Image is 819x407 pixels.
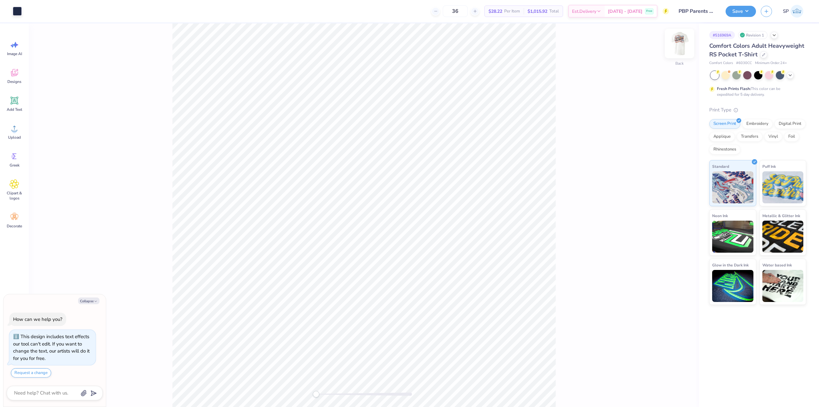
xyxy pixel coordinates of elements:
button: Save [726,6,756,17]
button: Request a change [11,368,51,378]
div: How can we help you? [13,316,62,322]
strong: Fresh Prints Flash: [717,86,751,91]
img: Metallic & Glitter Ink [762,221,804,253]
span: Upload [8,135,21,140]
div: Back [675,61,684,66]
span: Designs [7,79,21,84]
span: Neon Ink [712,212,728,219]
div: This color can be expedited for 5 day delivery. [717,86,796,97]
div: Applique [709,132,735,142]
span: Free [646,9,652,13]
div: Print Type [709,106,806,114]
div: Screen Print [709,119,740,129]
span: SP [783,8,789,15]
span: Comfort Colors Adult Heavyweight RS Pocket T-Shirt [709,42,804,58]
span: $28.22 [489,8,502,15]
div: Revision 1 [738,31,767,39]
img: Back [667,31,692,56]
div: This design includes text effects our tool can't edit. If you want to change the text, our artist... [13,333,90,362]
img: Standard [712,171,753,203]
span: Water based Ink [762,262,792,268]
span: Image AI [7,51,22,56]
div: Rhinestones [709,145,740,154]
div: Vinyl [764,132,782,142]
span: Comfort Colors [709,61,733,66]
img: Neon Ink [712,221,753,253]
div: Foil [784,132,799,142]
span: # 6030CC [736,61,752,66]
div: Transfers [737,132,762,142]
span: Clipart & logos [4,191,25,201]
a: SP [780,5,806,18]
span: Add Text [7,107,22,112]
div: Digital Print [775,119,806,129]
img: Glow in the Dark Ink [712,270,753,302]
span: Puff Ink [762,163,776,170]
span: [DATE] - [DATE] [608,8,642,15]
img: Water based Ink [762,270,804,302]
div: # 516969A [709,31,735,39]
div: Embroidery [742,119,773,129]
span: Standard [712,163,729,170]
span: Per Item [504,8,520,15]
input: Untitled Design [674,5,721,18]
div: Accessibility label [313,391,319,397]
span: Minimum Order: 24 + [755,61,787,66]
span: Est. Delivery [572,8,596,15]
span: $1,015.92 [528,8,547,15]
input: – – [443,5,468,17]
img: Puff Ink [762,171,804,203]
span: Greek [10,163,20,168]
span: Metallic & Glitter Ink [762,212,800,219]
img: Sean Pondales [791,5,803,18]
button: Collapse [78,297,99,304]
span: Decorate [7,224,22,229]
span: Total [549,8,559,15]
span: Glow in the Dark Ink [712,262,749,268]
